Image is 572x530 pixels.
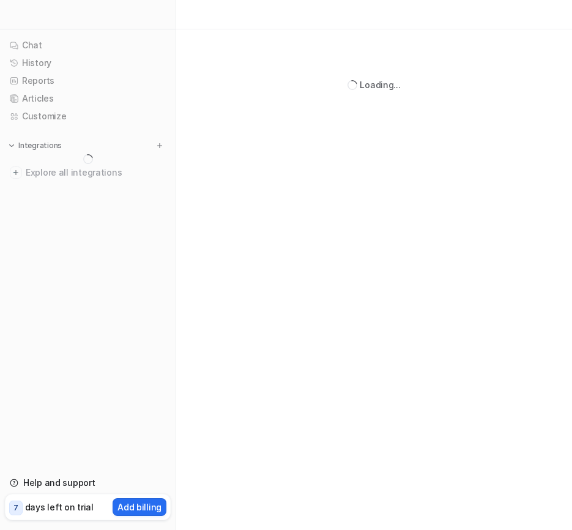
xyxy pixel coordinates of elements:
button: Integrations [5,140,65,152]
span: Explore all integrations [26,163,166,182]
p: 7 [13,502,18,513]
a: Chat [5,37,171,54]
p: Add billing [117,501,162,513]
a: Help and support [5,474,171,491]
img: explore all integrations [10,166,22,179]
a: Explore all integrations [5,164,171,181]
img: menu_add.svg [155,141,164,150]
a: Articles [5,90,171,107]
p: Integrations [18,141,62,151]
a: Reports [5,72,171,89]
a: History [5,54,171,72]
div: Loading... [360,78,400,91]
button: Add billing [113,498,166,516]
p: days left on trial [25,501,94,513]
img: expand menu [7,141,16,150]
a: Customize [5,108,171,125]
